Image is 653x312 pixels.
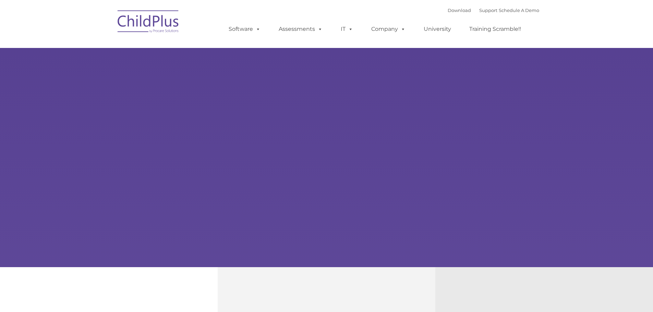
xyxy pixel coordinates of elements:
[222,22,267,36] a: Software
[114,5,183,40] img: ChildPlus by Procare Solutions
[448,8,539,13] font: |
[479,8,497,13] a: Support
[334,22,360,36] a: IT
[462,22,528,36] a: Training Scramble!!
[499,8,539,13] a: Schedule A Demo
[272,22,329,36] a: Assessments
[417,22,458,36] a: University
[448,8,471,13] a: Download
[364,22,412,36] a: Company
